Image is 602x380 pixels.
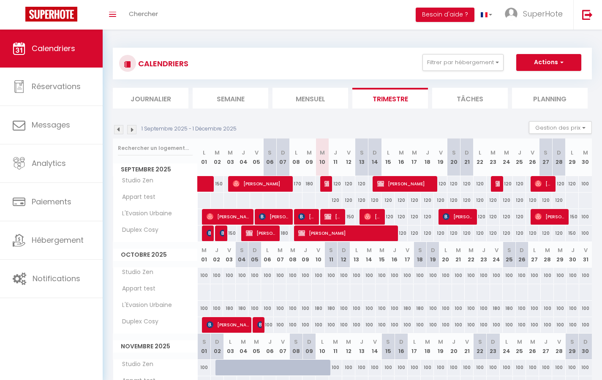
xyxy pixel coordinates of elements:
div: 100 [223,268,236,283]
th: 19 [426,242,439,268]
div: 120 [447,176,460,192]
span: SuperHote [523,8,563,19]
img: logout [582,9,593,20]
div: 100 [325,268,338,283]
abbr: S [452,149,456,157]
div: 180 [312,301,324,316]
th: 11 [329,138,342,176]
span: Duplex Cosy [114,225,161,235]
span: [PERSON_NAME] [364,209,381,225]
div: 120 [474,209,487,225]
abbr: V [495,246,498,254]
abbr: D [465,149,469,157]
abbr: M [379,246,384,254]
th: 14 [363,242,376,268]
abbr: D [373,149,377,157]
abbr: S [418,246,422,254]
div: 100 [274,301,286,316]
div: 100 [376,268,388,283]
div: 120 [487,209,500,225]
abbr: M [456,246,461,254]
span: [PERSON_NAME] [207,317,250,333]
abbr: M [545,246,550,254]
div: 100 [274,317,286,333]
abbr: J [242,149,245,157]
li: Tâches [432,88,508,109]
div: 100 [579,225,592,241]
div: 120 [329,193,342,208]
div: 100 [528,301,541,316]
div: 120 [487,193,500,208]
span: Patureau Léa [207,225,211,241]
button: Gestion des prix [529,121,592,134]
div: 120 [539,193,552,208]
th: 07 [274,242,286,268]
abbr: D [342,246,346,254]
div: 120 [421,225,434,241]
abbr: D [253,246,257,254]
div: 120 [395,193,408,208]
div: 100 [554,268,567,283]
span: [PERSON_NAME] [535,176,552,192]
th: 24 [500,138,513,176]
div: 100 [541,301,553,316]
span: Studio Zen [114,268,155,277]
span: Calendriers [32,43,75,54]
abbr: V [439,149,443,157]
div: 120 [408,193,421,208]
div: 180 [401,301,414,316]
div: 120 [421,209,434,225]
p: 1 Septembre 2025 - 1 Décembre 2025 [142,125,237,133]
abbr: V [316,246,320,254]
span: Analytics [32,158,66,168]
div: 120 [513,225,526,241]
span: Septembre 2025 [113,163,197,176]
div: 100 [261,268,274,283]
li: Semaine [193,88,268,109]
div: 120 [342,193,355,208]
abbr: V [584,246,588,254]
div: 120 [500,193,513,208]
abbr: S [329,246,333,254]
th: 24 [490,242,503,268]
th: 06 [263,138,276,176]
th: 04 [236,242,248,268]
th: 10 [316,138,329,176]
div: 180 [223,301,236,316]
div: 120 [526,193,539,208]
div: 100 [426,301,439,316]
span: L'Evasion Urbaine [114,209,174,218]
div: 180 [236,301,248,316]
div: 120 [408,209,421,225]
div: 100 [248,301,261,316]
span: [PERSON_NAME] [257,317,262,333]
div: 100 [210,268,223,283]
div: 120 [487,225,500,241]
th: 05 [250,138,263,176]
abbr: J [518,149,521,157]
abbr: D [557,149,561,157]
li: Mensuel [272,88,348,109]
div: 120 [500,176,513,192]
span: Duplex Cosy [114,317,161,326]
div: 100 [579,209,592,225]
div: 120 [513,193,526,208]
div: 120 [381,209,395,225]
th: 17 [408,138,421,176]
div: 100 [515,301,528,316]
div: 120 [408,225,421,241]
th: 03 [224,138,237,176]
li: Planning [512,88,588,109]
div: 100 [439,301,452,316]
div: 120 [368,193,381,208]
abbr: D [281,149,285,157]
div: 100 [515,268,528,283]
button: Filtrer par hébergement [422,54,504,71]
div: 120 [552,225,565,241]
abbr: M [469,246,474,254]
span: Appart test [114,284,158,293]
abbr: M [504,149,509,157]
abbr: J [393,246,396,254]
span: Hébergement [32,235,84,245]
span: Chercher [129,9,158,18]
